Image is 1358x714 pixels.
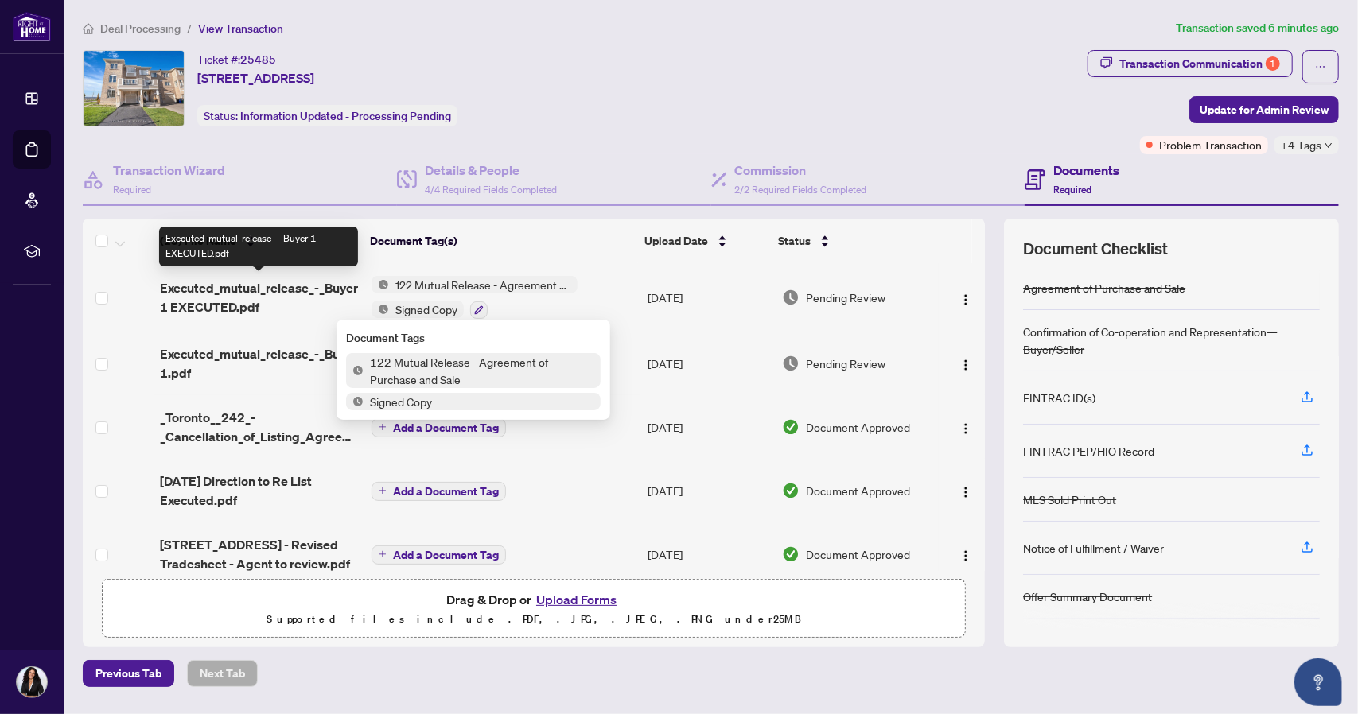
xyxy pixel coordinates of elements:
button: Transaction Communication1 [1088,50,1293,77]
span: Problem Transaction [1159,136,1262,153]
span: Required [1053,184,1091,196]
img: Profile Icon [17,667,47,697]
span: Executed_mutual_release_-_Buyer 1 EXECUTED.pdf [160,278,358,316]
img: Logo [959,293,972,306]
img: Logo [959,486,972,499]
div: Offer Summary Document [1023,588,1152,605]
h4: Details & People [425,161,557,180]
img: Logo [959,359,972,371]
span: Update for Admin Review [1200,97,1329,122]
span: Pending Review [806,289,885,306]
div: MLS Sold Print Out [1023,491,1116,508]
img: logo [13,12,51,41]
span: Add a Document Tag [393,486,499,497]
span: Signed Copy [364,393,438,410]
td: [DATE] [641,263,776,332]
span: Drag & Drop orUpload FormsSupported files include .PDF, .JPG, .JPEG, .PNG under25MB [103,580,965,638]
p: Supported files include .PDF, .JPG, .JPEG, .PNG under 25 MB [112,610,955,629]
button: Add a Document Tag [372,418,506,437]
img: Logo [959,549,972,562]
span: 25485 [240,52,276,67]
span: Information Updated - Processing Pending [240,109,451,123]
h4: Transaction Wizard [113,161,225,180]
button: Add a Document Tag [372,480,506,501]
img: Status Icon [372,301,389,318]
img: Document Status [782,355,800,372]
span: Document Approved [806,482,910,499]
td: [DATE] [641,522,776,586]
li: / [187,19,192,37]
span: Previous Tab [95,661,161,686]
img: Document Status [782,482,800,499]
button: Add a Document Tag [372,545,506,565]
img: Status Icon [346,362,364,379]
span: Add a Document Tag [393,422,499,433]
th: Upload Date [638,219,772,263]
div: Confirmation of Co-operation and Representation—Buyer/Seller [1023,323,1320,358]
span: Document Approved [806,418,910,436]
button: Add a Document Tag [372,417,506,437]
div: Notice of Fulfillment / Waiver [1023,539,1164,557]
span: [STREET_ADDRESS] [197,68,314,87]
button: Logo [953,351,979,376]
button: Logo [953,478,979,503]
span: Upload Date [644,232,708,250]
button: Open asap [1294,658,1342,706]
img: Document Status [782,418,800,436]
span: Drag & Drop or [446,589,621,610]
span: plus [379,423,387,431]
span: 122 Mutual Release - Agreement of Purchase and Sale [389,276,578,293]
span: Add a Document Tag [393,549,499,561]
div: Transaction Communication [1119,51,1280,76]
span: Pending Review [806,355,885,372]
button: Add a Document Tag [372,544,506,565]
span: [DATE] Direction to Re List Executed.pdf [160,471,358,510]
div: Ticket #: [197,50,276,68]
div: FINTRAC ID(s) [1023,389,1095,406]
span: Signed Copy [389,301,464,318]
button: Upload Forms [531,589,621,610]
div: FINTRAC PEP/HIO Record [1023,442,1154,460]
span: Document Checklist [1023,238,1168,260]
button: Logo [953,414,979,440]
th: Document Tag(s) [364,219,638,263]
button: Update for Admin Review [1189,96,1339,123]
span: +4 Tags [1281,136,1321,154]
td: [DATE] [641,332,776,395]
div: Document Tags [346,329,601,347]
img: Status Icon [346,393,364,410]
span: ellipsis [1315,61,1326,72]
h4: Commission [735,161,867,180]
span: _Toronto__242_-_Cancellation_of_Listing_Agreement___Authority_to_Offer_for_Sale.pdf [160,408,358,446]
span: 2/2 Required Fields Completed [735,184,867,196]
span: 4/4 Required Fields Completed [425,184,557,196]
button: Status Icon122 Mutual Release - Agreement of Purchase and SaleStatus IconSigned Copy [372,276,578,319]
img: Status Icon [372,276,389,293]
span: [STREET_ADDRESS] - Revised Tradesheet - Agent to review.pdf [160,535,358,573]
span: plus [379,550,387,558]
th: Status [772,219,934,263]
th: (18) File Name [154,219,364,263]
img: Document Status [782,545,800,563]
h4: Documents [1053,161,1119,180]
img: Document Status [782,289,800,306]
span: View Transaction [198,21,283,36]
span: plus [379,487,387,495]
article: Transaction saved 6 minutes ago [1176,19,1339,37]
td: [DATE] [641,459,776,522]
img: Logo [959,422,972,435]
span: 122 Mutual Release - Agreement of Purchase and Sale [364,353,601,388]
div: Status: [197,105,457,126]
button: Logo [953,541,979,567]
div: Agreement of Purchase and Sale [1023,279,1185,297]
span: Deal Processing [100,21,181,36]
div: 1 [1266,56,1280,71]
div: Executed_mutual_release_-_Buyer 1 EXECUTED.pdf [159,227,358,266]
button: Next Tab [187,660,258,687]
span: home [83,23,94,34]
img: IMG-W12136277_1.jpg [84,51,184,126]
button: Logo [953,285,979,310]
button: Previous Tab [83,660,174,687]
button: Add a Document Tag [372,482,506,501]
span: Status [778,232,811,250]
